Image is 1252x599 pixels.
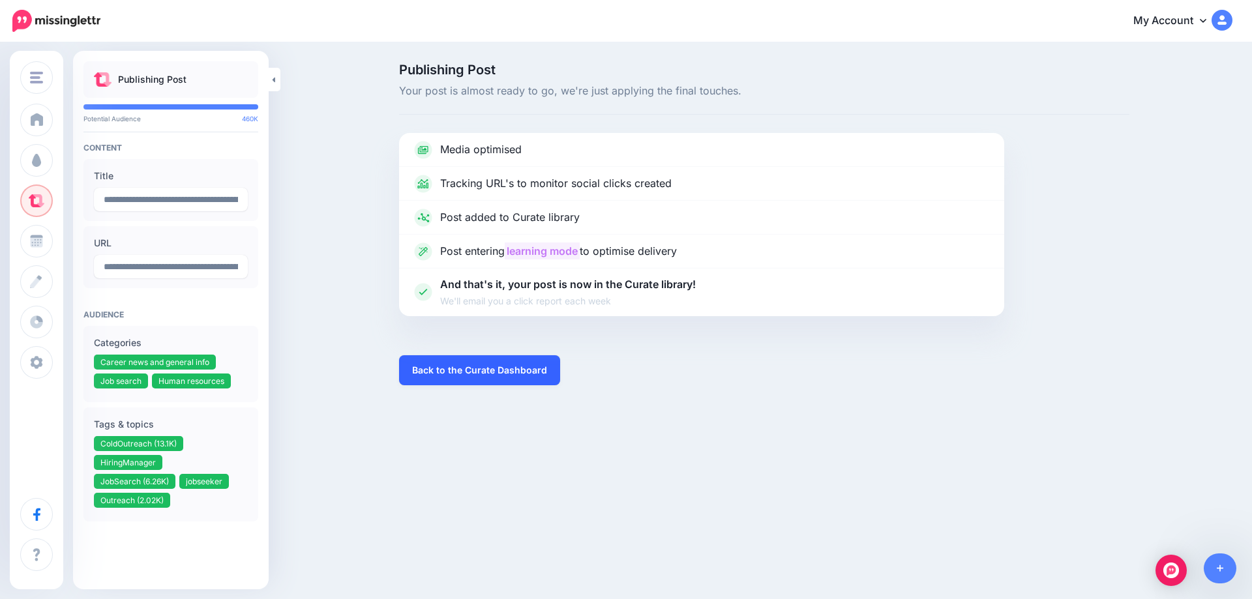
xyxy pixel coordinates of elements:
[100,476,169,486] span: JobSearch (6.26K)
[399,63,1129,76] span: Publishing Post
[440,209,580,226] p: Post added to Curate library
[12,10,100,32] img: Missinglettr
[100,357,209,367] span: Career news and general info
[94,416,248,432] label: Tags & topics
[83,310,258,319] h4: Audience
[100,376,142,386] span: Job search
[83,143,258,153] h4: Content
[94,72,112,87] img: curate.png
[83,115,258,123] p: Potential Audience
[440,276,696,308] p: And that's it, your post is now in the Curate library!
[94,168,248,184] label: Title
[440,243,677,260] p: Post entering to optimise delivery
[505,242,580,259] mark: learning mode
[242,115,258,123] span: 460K
[118,72,186,87] p: Publishing Post
[30,72,43,83] img: menu.png
[94,235,248,251] label: URL
[100,458,156,467] span: HiringManager
[399,83,1129,100] span: Your post is almost ready to go, we're just applying the final touches.
[440,141,522,158] p: Media optimised
[100,439,177,448] span: ColdOutreach (13.1K)
[158,376,224,386] span: Human resources
[1120,5,1232,37] a: My Account
[186,476,222,486] span: jobseeker
[94,335,248,351] label: Categories
[440,175,672,192] p: Tracking URL's to monitor social clicks created
[100,495,164,505] span: Outreach (2.02K)
[399,355,560,385] a: Back to the Curate Dashboard
[440,293,696,308] span: We'll email you a click report each week
[1155,555,1187,586] div: Open Intercom Messenger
